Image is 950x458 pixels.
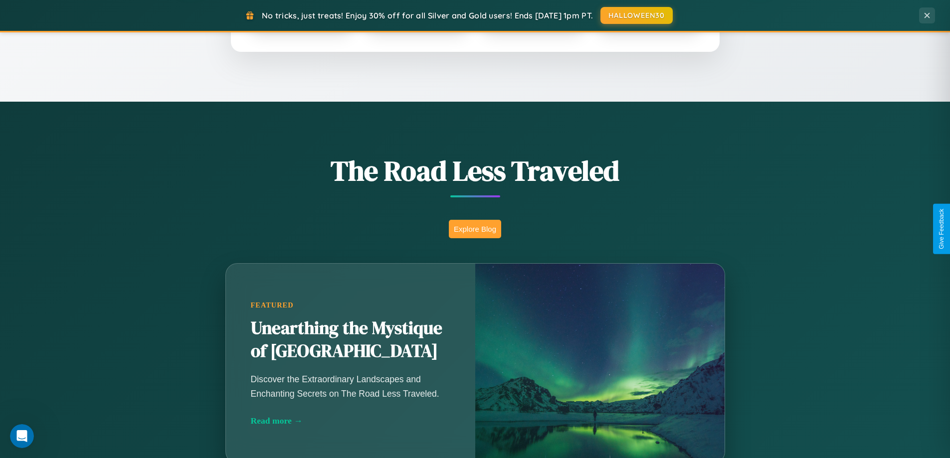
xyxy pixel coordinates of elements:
h2: Unearthing the Mystique of [GEOGRAPHIC_DATA] [251,317,450,363]
div: Featured [251,301,450,309]
iframe: Intercom live chat [10,424,34,448]
span: No tricks, just treats! Enjoy 30% off for all Silver and Gold users! Ends [DATE] 1pm PT. [262,10,593,20]
p: Discover the Extraordinary Landscapes and Enchanting Secrets on The Road Less Traveled. [251,372,450,400]
button: Explore Blog [449,220,501,238]
div: Give Feedback [938,209,945,249]
button: HALLOWEEN30 [600,7,673,24]
h1: The Road Less Traveled [176,152,774,190]
div: Read more → [251,416,450,426]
